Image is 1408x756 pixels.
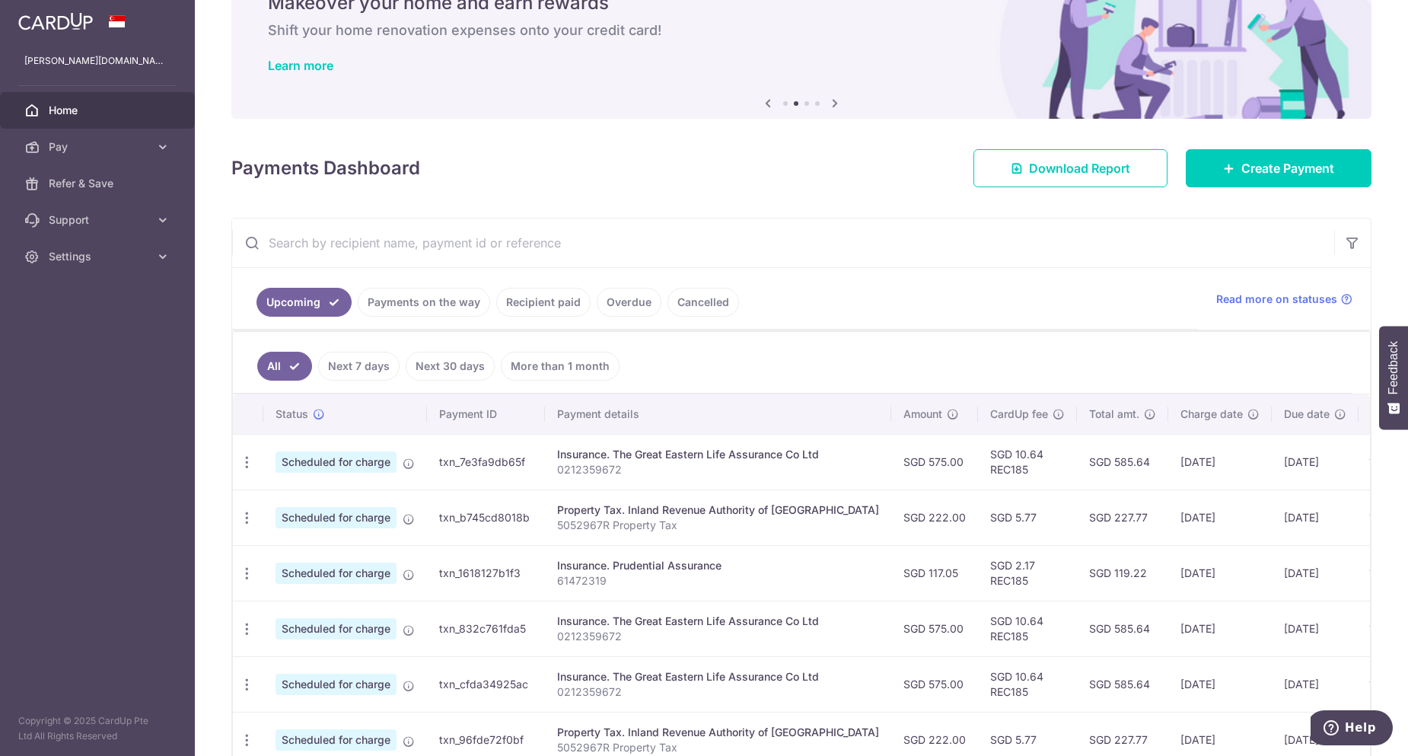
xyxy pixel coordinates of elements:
td: txn_b745cd8018b [427,490,545,545]
span: Home [49,103,149,118]
span: Scheduled for charge [276,507,397,528]
span: Create Payment [1241,159,1334,177]
td: SGD 2.17 REC185 [978,545,1077,601]
td: [DATE] [1272,601,1359,656]
span: Refer & Save [49,176,149,191]
a: Cancelled [667,288,739,317]
div: Insurance. Prudential Assurance [557,558,879,573]
td: [DATE] [1272,490,1359,545]
span: Total amt. [1089,407,1139,422]
span: Charge date [1180,407,1243,422]
td: [DATE] [1272,656,1359,712]
img: CardUp [18,12,93,30]
td: [DATE] [1168,434,1272,490]
div: Insurance. The Great Eastern Life Assurance Co Ltd [557,669,879,684]
span: Settings [49,249,149,264]
td: SGD 117.05 [891,545,978,601]
td: txn_832c761fda5 [427,601,545,656]
td: SGD 585.64 [1077,601,1168,656]
td: txn_1618127b1f3 [427,545,545,601]
span: Read more on statuses [1216,292,1337,307]
span: Feedback [1387,341,1400,394]
img: Bank Card [1363,564,1394,582]
a: Upcoming [256,288,352,317]
a: Download Report [973,149,1167,187]
h6: Shift your home renovation expenses onto your credit card! [268,21,1335,40]
a: Next 7 days [318,352,400,381]
a: Read more on statuses [1216,292,1352,307]
div: Insurance. The Great Eastern Life Assurance Co Ltd [557,614,879,629]
td: [DATE] [1272,434,1359,490]
img: Bank Card [1363,675,1394,694]
span: Status [276,407,308,422]
button: Feedback - Show survey [1379,326,1408,429]
td: txn_7e3fa9db65f [427,434,545,490]
a: More than 1 month [501,352,620,381]
span: Due date [1284,407,1330,422]
div: Property Tax. Inland Revenue Authority of [GEOGRAPHIC_DATA] [557,725,879,740]
span: Amount [903,407,942,422]
span: Scheduled for charge [276,563,397,584]
p: 0212359672 [557,629,879,644]
td: SGD 575.00 [891,434,978,490]
a: Overdue [597,288,661,317]
a: Payments on the way [358,288,490,317]
span: CardUp fee [990,407,1048,422]
span: Scheduled for charge [276,729,397,751]
span: Support [49,212,149,228]
td: SGD 227.77 [1077,490,1168,545]
td: SGD 5.77 [978,490,1077,545]
a: Next 30 days [406,352,495,381]
p: 0212359672 [557,462,879,477]
a: Learn more [268,58,333,73]
div: Insurance. The Great Eastern Life Assurance Co Ltd [557,447,879,462]
a: All [257,352,312,381]
td: SGD 585.64 [1077,656,1168,712]
td: [DATE] [1272,545,1359,601]
span: Scheduled for charge [276,618,397,640]
input: Search by recipient name, payment id or reference [232,219,1334,267]
th: Payment ID [427,394,545,434]
td: [DATE] [1168,656,1272,712]
td: SGD 10.64 REC185 [978,601,1077,656]
p: 5052967R Property Tax [557,518,879,533]
img: Bank Card [1363,620,1394,638]
iframe: Opens a widget where you can find more information [1311,710,1393,748]
td: txn_cfda34925ac [427,656,545,712]
h4: Payments Dashboard [231,155,420,182]
th: Payment details [545,394,891,434]
img: Bank Card [1363,509,1394,527]
td: [DATE] [1168,545,1272,601]
td: SGD 585.64 [1077,434,1168,490]
td: SGD 10.64 REC185 [978,434,1077,490]
a: Recipient paid [496,288,591,317]
td: [DATE] [1168,601,1272,656]
td: SGD 10.64 REC185 [978,656,1077,712]
img: Bank Card [1363,453,1394,471]
td: SGD 575.00 [891,656,978,712]
p: 5052967R Property Tax [557,740,879,755]
span: Scheduled for charge [276,674,397,695]
td: SGD 119.22 [1077,545,1168,601]
p: [PERSON_NAME][DOMAIN_NAME][EMAIL_ADDRESS][DOMAIN_NAME] [24,53,170,69]
span: Scheduled for charge [276,451,397,473]
p: 0212359672 [557,684,879,700]
span: Pay [49,139,149,155]
p: 61472319 [557,573,879,589]
td: SGD 222.00 [891,490,978,545]
div: Property Tax. Inland Revenue Authority of [GEOGRAPHIC_DATA] [557,502,879,518]
td: SGD 575.00 [891,601,978,656]
a: Create Payment [1186,149,1371,187]
td: [DATE] [1168,490,1272,545]
span: Download Report [1029,159,1130,177]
